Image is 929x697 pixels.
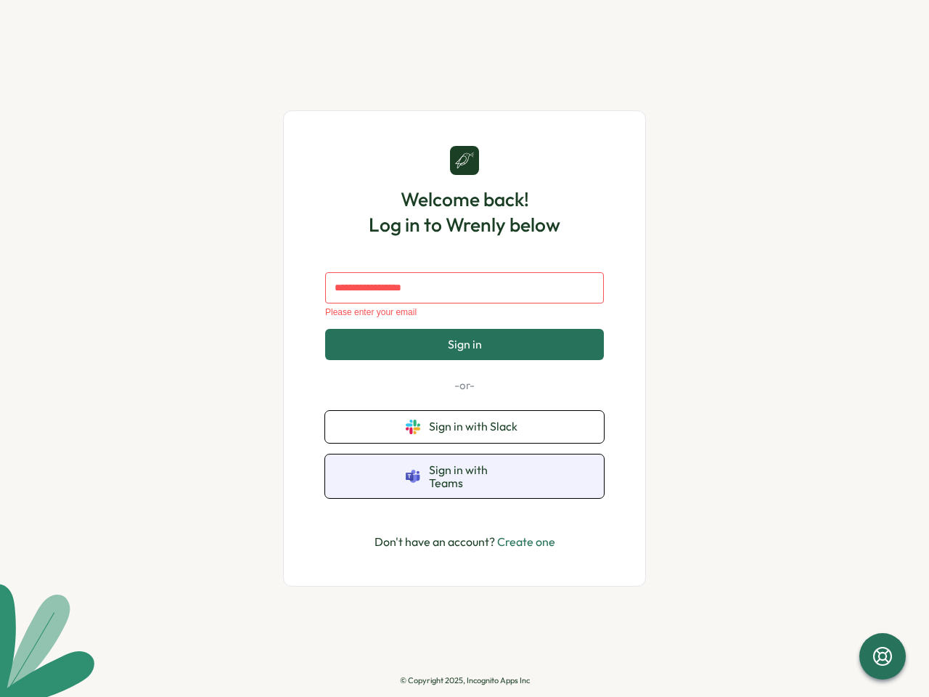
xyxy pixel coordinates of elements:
button: Sign in [325,329,604,359]
p: Don't have an account? [375,533,555,551]
div: Please enter your email [325,307,604,317]
p: © Copyright 2025, Incognito Apps Inc [400,676,530,685]
button: Sign in with Slack [325,411,604,443]
span: Sign in with Slack [429,420,523,433]
a: Create one [497,534,555,549]
button: Sign in with Teams [325,455,604,499]
span: Sign in [448,338,482,351]
span: Sign in with Teams [429,463,523,490]
p: -or- [325,378,604,394]
h1: Welcome back! Log in to Wrenly below [369,187,560,237]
